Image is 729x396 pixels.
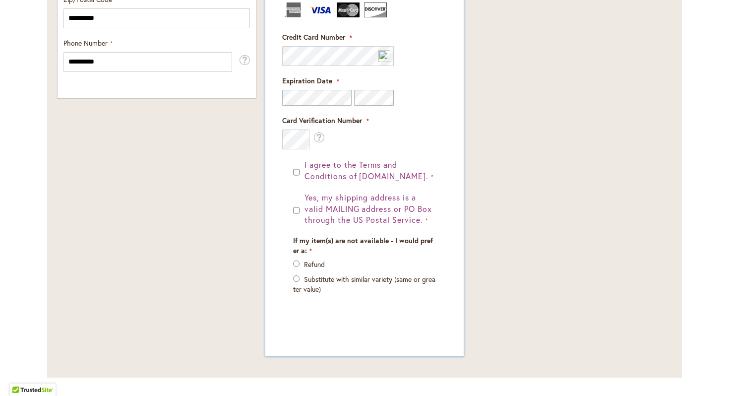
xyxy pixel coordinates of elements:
[282,116,362,125] span: Card Verification Number
[309,2,332,17] img: Visa
[293,274,435,294] label: Substitute with similar variety (same or greater value)
[7,361,35,389] iframe: Launch Accessibility Center
[63,38,108,48] span: Phone Number
[293,236,433,255] span: If my item(s) are not available - I would prefer a:
[304,192,432,225] span: Yes, my shipping address is a valid MAILING address or PO Box through the US Postal Service.
[337,2,360,17] img: MasterCard
[282,76,332,85] span: Expiration Date
[304,159,428,181] span: I agree to the Terms and Conditions of [DOMAIN_NAME].
[282,2,305,17] img: American Express
[282,32,345,42] span: Credit Card Number
[378,50,390,62] img: npw-badge-icon.svg
[364,2,387,17] img: Discover
[304,260,325,269] label: Refund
